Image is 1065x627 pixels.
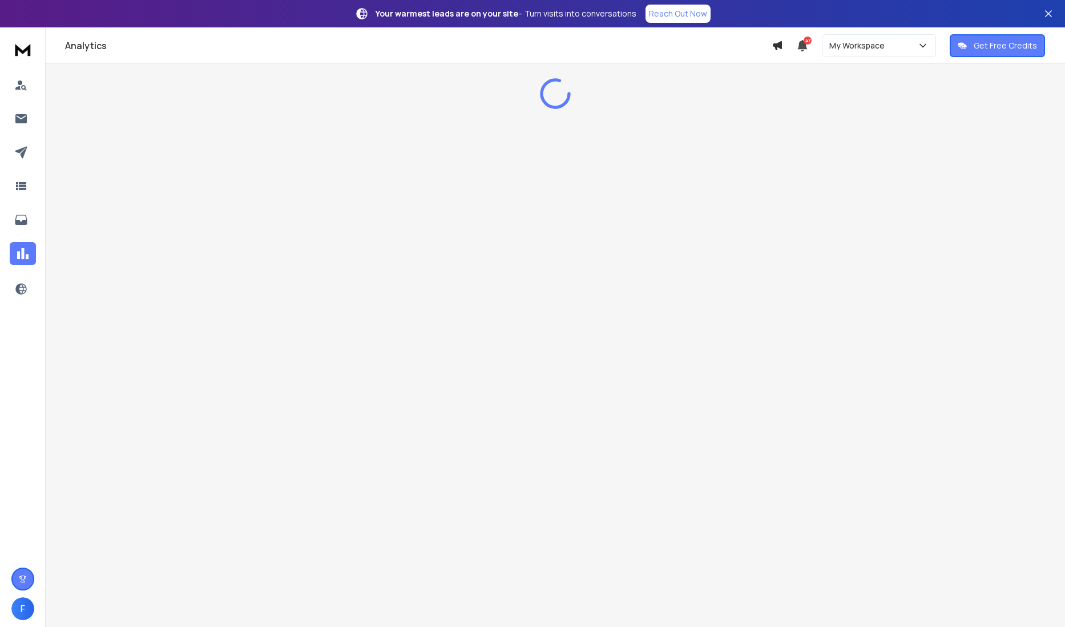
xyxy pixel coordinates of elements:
button: Get Free Credits [950,34,1045,57]
strong: Your warmest leads are on your site [376,8,518,19]
button: F [11,597,34,620]
p: My Workspace [829,40,889,51]
p: Get Free Credits [974,40,1037,51]
p: Reach Out Now [649,8,707,19]
span: 47 [804,37,812,45]
h1: Analytics [65,39,772,53]
a: Reach Out Now [646,5,711,23]
img: logo [11,39,34,60]
p: – Turn visits into conversations [376,8,636,19]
